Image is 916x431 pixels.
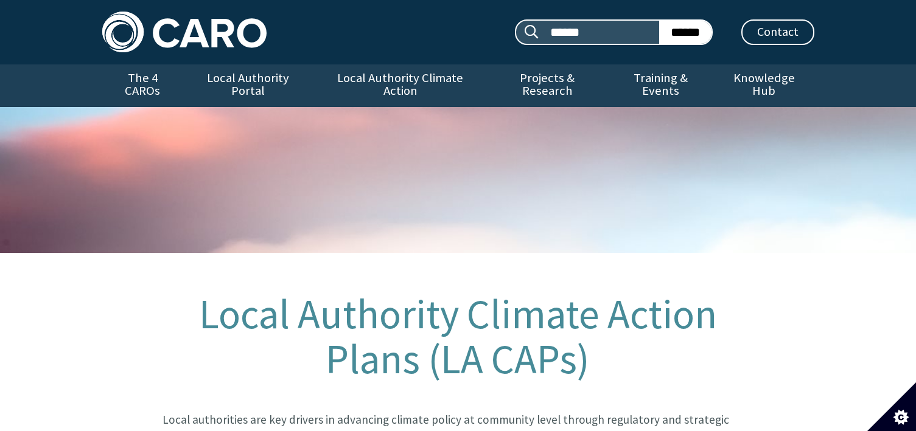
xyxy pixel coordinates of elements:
button: Set cookie preferences [867,382,916,431]
img: Caro logo [102,12,267,52]
h1: Local Authority Climate Action Plans (LA CAPs) [163,292,753,382]
a: Training & Events [607,64,714,107]
a: Knowledge Hub [714,64,814,107]
a: Local Authority Portal [183,64,313,107]
a: Projects & Research [487,64,607,107]
a: Contact [741,19,814,45]
a: Local Authority Climate Action [313,64,487,107]
a: The 4 CAROs [102,64,183,107]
